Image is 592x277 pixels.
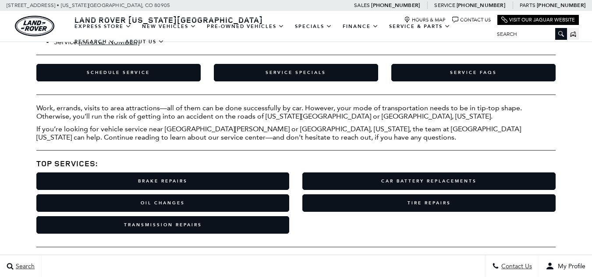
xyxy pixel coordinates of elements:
a: Pre-Owned Vehicles [202,19,290,34]
a: Specials [290,19,337,34]
a: Transmission Repairs [36,216,290,234]
span: Service [434,2,455,8]
a: [PHONE_NUMBER] [371,2,420,9]
span: My Profile [554,263,585,270]
a: Contact Us [452,17,491,23]
a: Tire Repairs [302,194,556,212]
a: [STREET_ADDRESS] • [US_STATE][GEOGRAPHIC_DATA], CO 80905 [7,2,170,8]
img: Land Rover [15,16,54,36]
a: About Us [120,34,170,49]
a: Oil Changes [36,194,290,212]
span: Contact Us [499,263,532,270]
a: land-rover [15,16,54,36]
a: Service Specials [214,64,378,81]
h3: Top Services: [36,159,556,168]
span: Land Rover [US_STATE][GEOGRAPHIC_DATA] [74,14,263,25]
p: If you’re looking for vehicle service near [GEOGRAPHIC_DATA][PERSON_NAME] or [GEOGRAPHIC_DATA], [... [36,125,556,141]
button: user-profile-menu [539,255,592,277]
span: Sales [354,2,370,8]
a: [PHONE_NUMBER] [457,2,505,9]
a: Car Battery Replacements [302,172,556,190]
a: Land Rover [US_STATE][GEOGRAPHIC_DATA] [69,14,268,25]
a: Brake Repairs [36,172,290,190]
a: Visit Our Jaguar Website [501,17,575,23]
span: Parts [520,2,535,8]
a: Service FAQs [391,64,556,81]
a: EXPRESS STORE [69,19,137,34]
a: Service & Parts [384,19,456,34]
a: New Vehicles [137,19,202,34]
a: Finance [337,19,384,34]
a: Hours & Map [404,17,446,23]
span: Search [14,263,35,270]
a: Research [69,34,120,49]
a: [PHONE_NUMBER] [537,2,585,9]
input: Search [490,29,567,39]
a: Schedule Service [36,64,201,81]
nav: Main Navigation [69,19,490,49]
